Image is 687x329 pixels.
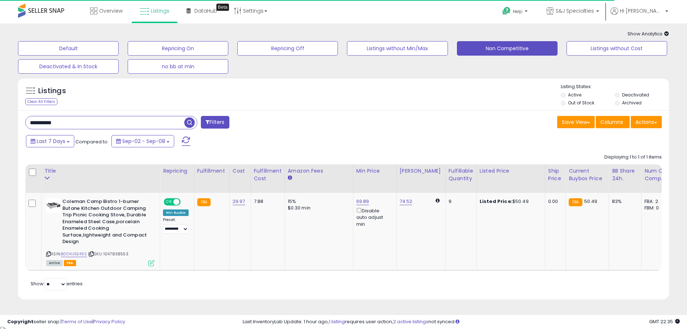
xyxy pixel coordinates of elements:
a: Privacy Policy [93,318,125,325]
button: Columns [596,116,630,128]
i: Get Help [502,7,511,16]
span: 50.49 [584,198,598,205]
span: Help [513,8,523,14]
div: Fulfillment Cost [254,167,282,182]
span: S&J Specialties [556,7,594,14]
span: Columns [600,118,623,126]
button: Last 7 Days [26,135,74,147]
span: All listings currently available for purchase on Amazon [46,260,63,266]
div: Fulfillment [197,167,226,175]
div: Title [44,167,157,175]
div: Min Price [356,167,393,175]
div: FBA: 2 [644,198,668,205]
button: Repricing Off [237,41,338,56]
button: Actions [631,116,662,128]
div: Win BuyBox [163,209,189,216]
div: Fulfillable Quantity [449,167,474,182]
label: Out of Stock [568,100,594,106]
label: Archived [622,100,642,106]
label: Active [568,92,581,98]
div: $50.49 [480,198,540,205]
div: 0.00 [548,198,560,205]
img: 41dP6pFtTHL._SL40_.jpg [46,198,61,213]
strong: Copyright [7,318,34,325]
a: Terms of Use [62,318,92,325]
span: | SKU: 1047838553 [88,251,128,257]
button: Default [18,41,119,56]
a: 69.89 [356,198,369,205]
b: Coleman Camp Bistro 1-burner Butane Kitchen Outdoor Camping Trip Picnic Cooking Stove, Durable En... [62,198,150,247]
span: Last 7 Days [37,138,65,145]
label: Deactivated [622,92,649,98]
span: Overview [99,7,123,14]
span: Hi [PERSON_NAME] [620,7,663,14]
button: Deactivated & In Stock [18,59,119,74]
p: Listing States: [561,83,669,90]
div: 9 [449,198,471,205]
div: Preset: [163,217,189,234]
span: FBA [64,260,76,266]
div: Displaying 1 to 1 of 1 items [604,154,662,161]
button: Listings without Cost [567,41,667,56]
div: Repricing [163,167,191,175]
div: Listed Price [480,167,542,175]
div: 7.88 [254,198,279,205]
a: B00KU5E49S [61,251,87,257]
a: 74.52 [400,198,413,205]
button: Save View [557,116,595,128]
div: Tooltip anchor [216,4,229,11]
button: Listings without Min/Max [347,41,448,56]
div: 83% [612,198,636,205]
span: Listings [151,7,169,14]
div: Cost [233,167,248,175]
a: Hi [PERSON_NAME] [611,7,668,23]
button: Repricing On [128,41,228,56]
span: Sep-02 - Sep-08 [122,138,165,145]
div: Num of Comp. [644,167,671,182]
span: ON [164,199,173,205]
button: Non Competitive [457,41,558,56]
a: 1 listing [329,318,345,325]
button: Filters [201,116,229,129]
a: 2 active listings [393,318,428,325]
div: Clear All Filters [25,98,57,105]
div: Ship Price [548,167,563,182]
span: OFF [180,199,191,205]
span: Show: entries [31,280,83,287]
div: BB Share 24h. [612,167,638,182]
div: Amazon Fees [288,167,350,175]
button: no bb at min [128,59,228,74]
div: ASIN: [46,198,154,265]
span: Show Analytics [627,30,669,37]
i: Calculated using Dynamic Max Price. [436,198,440,203]
b: Listed Price: [480,198,512,205]
a: 29.97 [233,198,245,205]
div: seller snap | | [7,319,125,325]
div: [PERSON_NAME] [400,167,442,175]
div: FBM: 0 [644,205,668,211]
small: FBA [569,198,582,206]
span: Compared to: [75,138,109,145]
span: 2025-09-16 22:35 GMT [649,318,680,325]
div: Disable auto adjust min [356,207,391,228]
small: FBA [197,198,211,206]
div: 15% [288,198,348,205]
h5: Listings [38,86,66,96]
small: Amazon Fees. [288,175,292,181]
div: Current Buybox Price [569,167,606,182]
a: Help [497,1,535,23]
div: $0.30 min [288,205,348,211]
button: Sep-02 - Sep-08 [111,135,174,147]
span: DataHub [194,7,217,14]
div: Last InventoryLab Update: 1 hour ago, requires user action, not synced. [243,319,680,325]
